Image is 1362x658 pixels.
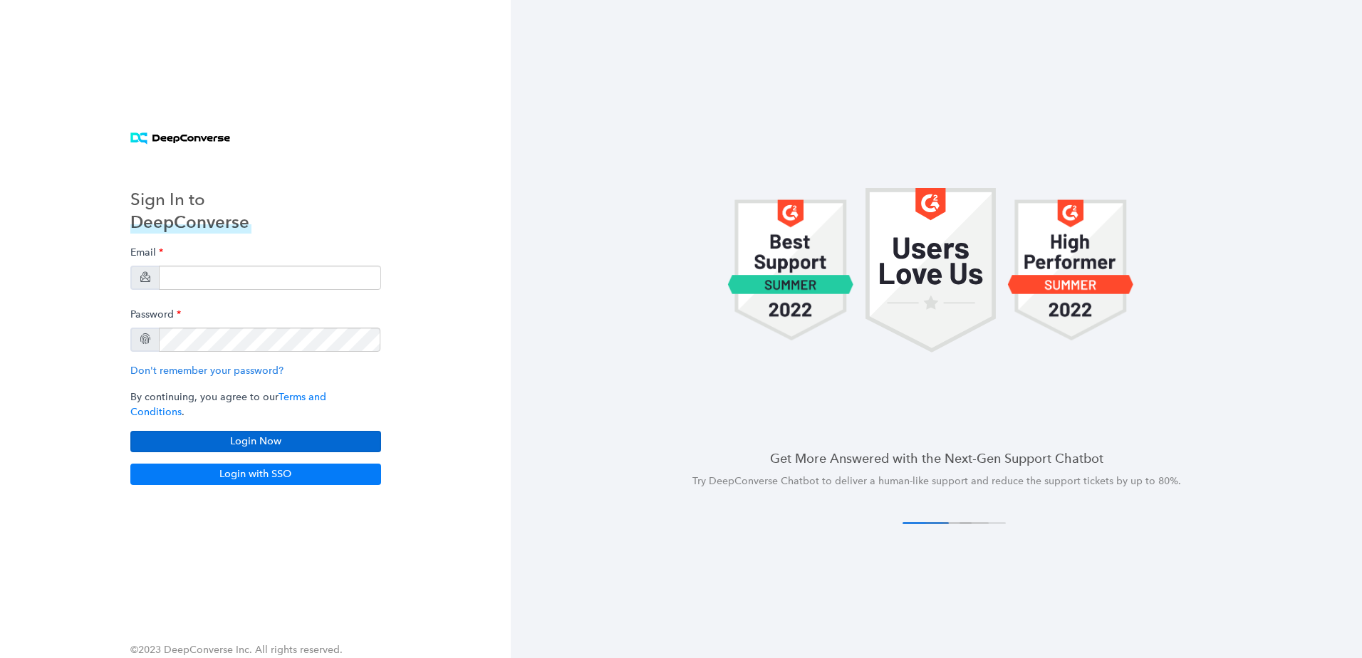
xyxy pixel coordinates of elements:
img: horizontal logo [130,132,231,145]
a: Don't remember your password? [130,365,284,377]
span: Try DeepConverse Chatbot to deliver a human-like support and reduce the support tickets by up to ... [692,475,1181,487]
label: Email [130,239,163,266]
button: 3 [942,522,989,524]
img: carousel 1 [727,188,854,352]
h3: DeepConverse [130,211,251,234]
span: ©2023 DeepConverse Inc. All rights reserved. [130,644,343,656]
img: carousel 1 [1007,188,1134,352]
button: Login with SSO [130,464,381,485]
button: Login Now [130,431,381,452]
button: 4 [960,522,1006,524]
h4: Get More Answered with the Next-Gen Support Chatbot [545,449,1328,467]
h3: Sign In to [130,188,251,211]
button: 1 [903,522,949,524]
p: By continuing, you agree to our . [130,390,381,419]
a: Terms and Conditions [130,391,326,418]
label: Password [130,301,181,328]
button: 2 [925,522,972,524]
img: carousel 1 [865,188,996,352]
